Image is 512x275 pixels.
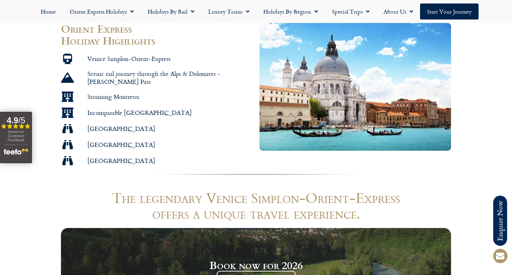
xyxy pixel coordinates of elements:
[63,3,141,19] a: Orient Express Holidays
[61,205,451,221] h1: offers a unique travel experience.
[325,3,377,19] a: Special Trips
[377,3,420,19] a: About Us
[256,3,325,19] a: Holidays by Region
[201,3,256,19] a: Luxury Trains
[86,70,253,86] span: Scenic rail journey through the Alps & Dolomites - [PERSON_NAME] Pass
[141,3,201,19] a: Holidays by Rail
[3,3,509,19] nav: Menu
[86,93,139,101] span: Stunning Montreux
[86,109,192,117] span: Incomparable [GEOGRAPHIC_DATA]
[86,157,155,165] span: [GEOGRAPHIC_DATA]
[34,3,63,19] a: Home
[420,3,479,19] a: Start your Journey
[73,259,439,271] h2: Book now for 2026
[86,125,155,133] span: [GEOGRAPHIC_DATA]
[86,55,171,63] span: Venice Simplon-Orient-Express
[61,23,253,35] h2: Orient Express
[259,23,451,151] img: Grand Canal and Basilica Santa Maria della Salute, Venice, Italy
[61,35,253,47] h2: Holiday Highlights
[61,190,451,205] h1: The legendary Venice Simplon-Orient-Express
[86,141,155,149] span: [GEOGRAPHIC_DATA]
